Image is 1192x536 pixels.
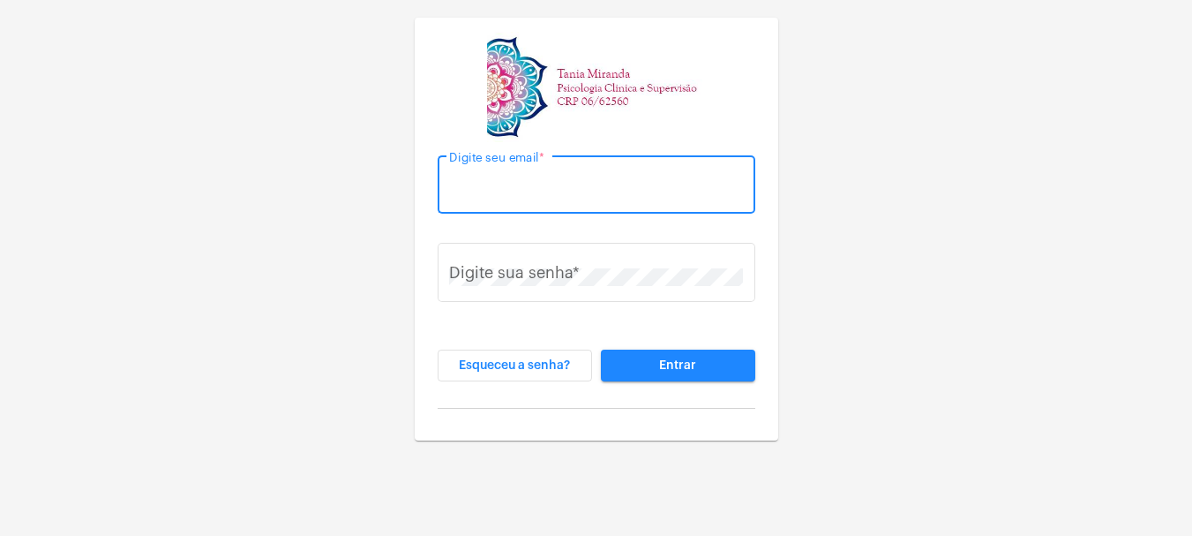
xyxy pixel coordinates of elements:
[449,180,743,198] input: Digite seu email
[601,350,755,381] button: Entrar
[459,359,570,372] span: Esqueceu a senha?
[438,350,592,381] button: Esqueceu a senha?
[487,32,705,142] img: 82f91219-cc54-a9e9-c892-318f5ec67ab1.jpg
[659,359,696,372] span: Entrar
